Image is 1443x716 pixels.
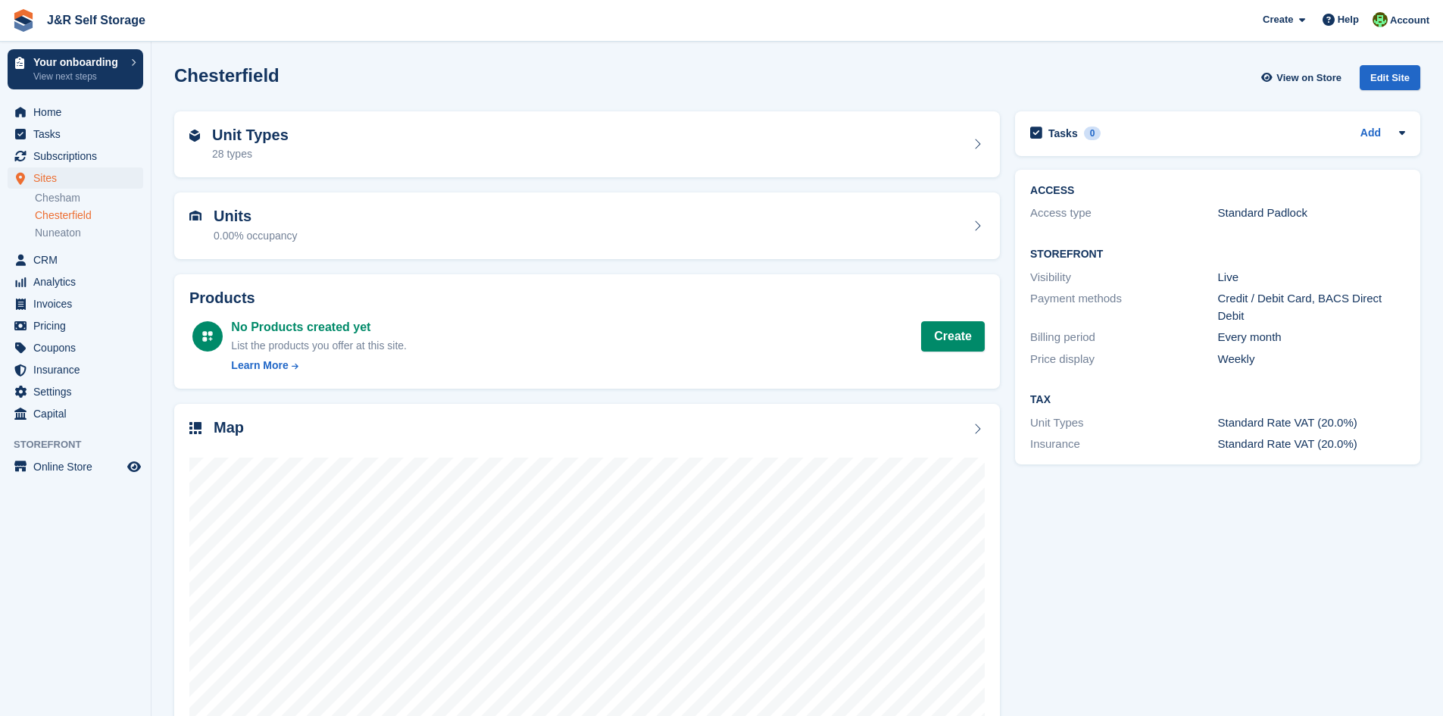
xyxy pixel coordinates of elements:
p: View next steps [33,70,123,83]
h2: ACCESS [1030,185,1405,197]
a: menu [8,381,143,402]
span: Coupons [33,337,124,358]
div: Price display [1030,351,1217,368]
div: Access type [1030,205,1217,222]
h2: Tax [1030,394,1405,406]
span: Create [1263,12,1293,27]
a: menu [8,124,143,145]
span: Tasks [33,124,124,145]
a: Learn More [231,358,407,374]
div: Live [1218,269,1405,286]
h2: Storefront [1030,249,1405,261]
h2: Units [214,208,298,225]
h2: Map [214,419,244,436]
div: Payment methods [1030,290,1217,324]
a: Your onboarding View next steps [8,49,143,89]
span: Insurance [33,359,124,380]
span: View on Store [1276,70,1341,86]
a: menu [8,249,143,270]
a: menu [8,293,143,314]
div: Edit Site [1360,65,1420,90]
span: Settings [33,381,124,402]
span: Analytics [33,271,124,292]
div: Learn More [231,358,288,374]
a: menu [8,337,143,358]
a: J&R Self Storage [41,8,151,33]
span: Pricing [33,315,124,336]
div: Credit / Debit Card, BACS Direct Debit [1218,290,1405,324]
span: Capital [33,403,124,424]
img: unit-type-icn-2b2737a686de81e16bb02015468b77c625bbabd49415b5ef34ead5e3b44a266d.svg [189,130,200,142]
span: Online Store [33,456,124,477]
a: Preview store [125,458,143,476]
a: menu [8,456,143,477]
a: Units 0.00% occupancy [174,192,1000,259]
div: No Products created yet [231,318,407,336]
span: Help [1338,12,1359,27]
a: Chesham [35,191,143,205]
a: Nuneaton [35,226,143,240]
span: Storefront [14,437,151,452]
img: Steve Pollicott [1373,12,1388,27]
span: List the products you offer at this site. [231,339,407,352]
div: Unit Types [1030,414,1217,432]
div: Standard Rate VAT (20.0%) [1218,436,1405,453]
a: menu [8,167,143,189]
div: Standard Padlock [1218,205,1405,222]
a: menu [8,102,143,123]
img: unit-icn-7be61d7bf1b0ce9d3e12c5938cc71ed9869f7b940bace4675aadf7bd6d80202e.svg [189,211,201,221]
img: map-icn-33ee37083ee616e46c38cad1a60f524a97daa1e2b2c8c0bc3eb3415660979fc1.svg [189,422,201,434]
div: 0 [1084,127,1101,140]
h2: Products [189,289,985,307]
a: Edit Site [1360,65,1420,96]
div: Billing period [1030,329,1217,346]
a: Unit Types 28 types [174,111,1000,178]
span: Home [33,102,124,123]
h2: Tasks [1048,127,1078,140]
img: custom-product-icn-white-7c27a13f52cf5f2f504a55ee73a895a1f82ff5669d69490e13668eaf7ade3bb5.svg [201,330,214,342]
div: Insurance [1030,436,1217,453]
p: Your onboarding [33,57,123,67]
div: 28 types [212,146,289,162]
h2: Chesterfield [174,65,280,86]
span: Sites [33,167,124,189]
div: Visibility [1030,269,1217,286]
div: 0.00% occupancy [214,228,298,244]
a: Chesterfield [35,208,143,223]
a: menu [8,271,143,292]
a: View on Store [1259,65,1348,90]
div: Weekly [1218,351,1405,368]
div: Every month [1218,329,1405,346]
a: menu [8,403,143,424]
a: menu [8,145,143,167]
a: menu [8,359,143,380]
a: menu [8,315,143,336]
img: stora-icon-8386f47178a22dfd0bd8f6a31ec36ba5ce8667c1dd55bd0f319d3a0aa187defe.svg [12,9,35,32]
span: Invoices [33,293,124,314]
h2: Unit Types [212,127,289,144]
span: CRM [33,249,124,270]
a: Create [921,321,985,352]
a: Add [1360,125,1381,142]
span: Account [1390,13,1429,28]
div: Standard Rate VAT (20.0%) [1218,414,1405,432]
span: Subscriptions [33,145,124,167]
